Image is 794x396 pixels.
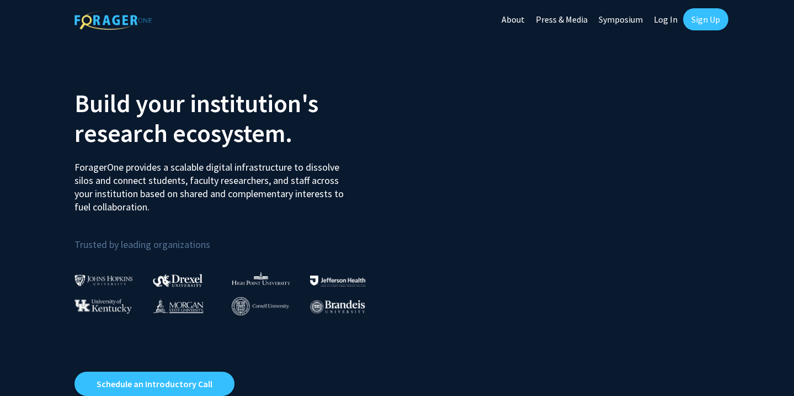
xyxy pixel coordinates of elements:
a: Sign Up [683,8,728,30]
p: Trusted by leading organizations [74,223,389,253]
p: ForagerOne provides a scalable digital infrastructure to dissolve silos and connect students, fac... [74,152,351,214]
img: Thomas Jefferson University [310,276,365,286]
img: Drexel University [153,274,203,287]
img: Johns Hopkins University [74,274,133,286]
h2: Build your institution's research ecosystem. [74,88,389,148]
img: University of Kentucky [74,299,132,314]
img: Cornell University [232,297,289,315]
a: Opens in a new tab [74,372,235,396]
img: Brandeis University [310,300,365,314]
img: Morgan State University [153,299,204,313]
img: ForagerOne Logo [74,10,152,30]
img: High Point University [232,272,290,285]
